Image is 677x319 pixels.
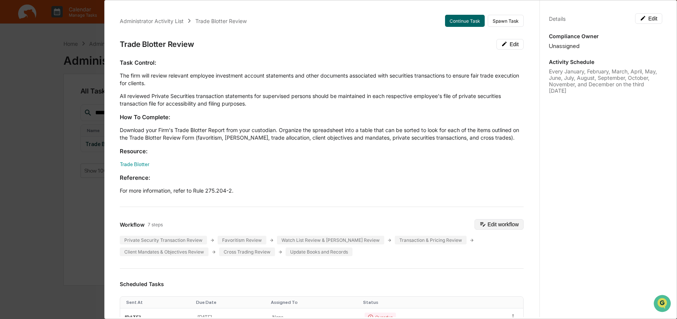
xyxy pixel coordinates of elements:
[5,107,51,120] a: 🔎Data Lookup
[62,95,94,103] span: Attestations
[120,18,184,24] div: Administrator Activity List
[120,59,156,66] strong: Task Control:
[475,219,524,230] button: Edit workflow
[120,247,209,256] div: Client Mandates & Objectives Review
[219,247,275,256] div: Cross Trading Review
[549,68,662,94] div: Every January, February, March, April, May, June, July, August, September, October, November, and...
[395,236,467,244] div: Transaction & Pricing Review
[53,128,91,134] a: Powered byPylon
[120,236,207,244] div: Private Security Transaction Review
[286,247,352,256] div: Update Books and Records
[5,92,52,106] a: 🖐️Preclearance
[496,39,524,50] button: Edit
[120,187,524,195] p: For more information, refer to Rule 275.204-2.
[549,16,566,22] div: Details
[120,72,524,87] p: The firm will review relevant employee investment account statements and other documents associat...
[196,300,265,305] div: Toggle SortBy
[8,96,14,102] div: 🖐️
[549,42,662,50] div: Unassigned
[15,110,48,117] span: Data Lookup
[8,16,138,28] p: How can we help?
[195,18,247,24] div: Trade Blotter Review
[120,148,148,155] strong: Resource:
[277,236,384,244] div: Watch List Review & [PERSON_NAME] Review
[55,96,61,102] div: 🗄️
[8,110,14,117] div: 🔎
[126,300,190,305] div: Toggle SortBy
[120,114,170,121] strong: How To Complete:
[120,92,524,107] p: All reviewed Private Securities transaction statements for supervised persons should be maintaine...
[15,95,49,103] span: Preclearance
[75,128,91,134] span: Pylon
[120,161,149,167] a: Trade Blotter
[635,13,662,24] button: Edit
[549,59,662,65] p: Activity Schedule
[488,15,524,27] button: Spawn Task
[8,58,21,72] img: 1746055101610-c473b297-6a78-478c-a979-82029cc54cd1
[271,300,357,305] div: Toggle SortBy
[26,58,124,65] div: Start new chat
[120,174,150,181] strong: Reference:
[120,40,194,49] div: Trade Blotter Review
[120,126,524,142] p: Download your Firm's Trade Blotter Report from your custodian. Organize the spreadsheet into a ta...
[218,236,266,244] div: Favoritism Review
[653,294,673,314] iframe: Open customer support
[148,222,163,227] span: 7 steps
[445,15,485,27] button: Continue Task
[120,221,145,228] span: Workflow
[26,65,96,72] div: We're available if you need us!
[52,92,97,106] a: 🗄️Attestations
[363,300,465,305] div: Toggle SortBy
[128,60,138,69] button: Start new chat
[549,33,662,39] p: Compliance Owner
[120,281,524,287] h3: Scheduled Tasks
